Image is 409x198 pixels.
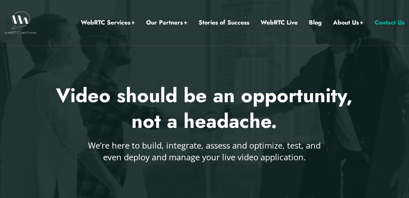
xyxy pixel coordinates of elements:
[86,140,323,163] p: We’re here to build, integrate, assess and optimize, test, and even deploy and manage your live v...
[261,18,298,28] a: WebRTC Live
[333,18,363,28] a: About Us
[5,11,37,34] img: WebRTC.ventures
[146,18,187,28] a: Our Partners
[199,18,249,28] a: Stories of Success
[309,18,322,28] a: Blog
[375,18,404,28] a: Contact Us
[81,18,135,28] a: WebRTC Services
[47,83,362,134] h2: Video should be an opportunity, not a headache.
